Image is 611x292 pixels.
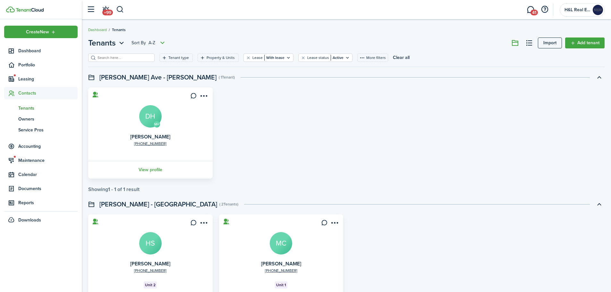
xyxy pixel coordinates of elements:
[6,6,15,13] img: TenantCloud
[4,196,78,209] a: Reports
[88,187,140,192] div: Showing result
[88,27,107,33] a: Dashboard
[4,103,78,113] a: Tenants
[4,26,78,38] button: Open menu
[88,37,126,49] button: Tenants
[270,232,292,254] a: MC
[130,260,170,267] a: [PERSON_NAME]
[88,88,605,192] tenant-list-swimlane-item: Toggle accordion
[199,220,209,228] button: Open menu
[4,45,78,57] a: Dashboard
[276,282,286,288] span: Unit 1
[18,143,78,150] span: Accounting
[99,2,112,18] a: Notifications
[564,8,590,12] span: H&L Real Estate Property Management Company
[594,199,605,210] button: Toggle accordion
[18,90,78,96] span: Contacts
[154,121,160,128] avatar-text: MH
[538,38,562,48] a: Import
[18,62,78,68] span: Portfolio
[18,199,78,206] span: Reports
[524,2,537,18] a: Messaging
[145,282,156,288] span: Unit 2
[134,141,166,146] a: [PHONE_NUMBER]
[18,185,78,192] span: Documents
[26,30,49,34] span: Create New
[108,186,125,193] pagination-page-total: 1 - 1 of 1
[261,260,301,267] a: [PERSON_NAME]
[139,232,162,254] a: HS
[246,55,251,60] button: Clear filter
[112,27,126,33] span: Tenants
[265,268,297,273] a: [PHONE_NUMBER]
[331,55,344,61] filter-tag-value: Active
[134,268,166,273] a: [PHONE_NUMBER]
[594,72,605,83] button: Toggle accordion
[159,54,193,62] filter-tag: Open filter
[130,133,170,140] a: [PERSON_NAME]
[199,93,209,101] button: Open menu
[96,55,152,61] input: Search here...
[168,55,189,61] filter-tag-label: Tenant type
[18,105,78,112] span: Tenants
[219,201,238,207] swimlane-subtitle: ( 2 Tenants )
[593,5,603,15] img: H&L Real Estate Property Management Company
[18,76,78,82] span: Leasing
[85,4,97,16] button: Open sidebar
[357,54,388,62] button: More filters
[264,55,284,61] filter-tag-value: With lease
[99,72,216,82] swimlane-title: [PERSON_NAME] Ave - [PERSON_NAME]
[139,105,162,128] a: DH
[116,4,124,15] button: Search
[219,74,235,80] swimlane-subtitle: ( 1 Tenant )
[252,55,263,61] filter-tag-label: Lease
[198,54,239,62] filter-tag: Open filter
[132,40,149,46] span: Sort by
[4,124,78,135] a: Service Pros
[243,54,293,62] filter-tag: Open filter
[4,113,78,124] a: Owners
[18,171,78,178] span: Calendar
[329,220,339,228] button: Open menu
[530,10,538,15] span: 41
[301,55,306,60] button: Clear filter
[88,37,126,49] button: Open menu
[539,4,550,15] button: Open resource center
[132,39,166,47] button: Sort byA-Z
[87,161,214,179] a: View profile
[565,38,605,48] a: Add tenant
[307,55,329,61] filter-tag-label: Lease status
[298,54,352,62] filter-tag: Open filter
[18,217,41,223] span: Downloads
[18,127,78,133] span: Service Pros
[207,55,235,61] filter-tag-label: Property & Units
[18,157,78,164] span: Maintenance
[393,54,410,62] button: Clear all
[18,47,78,54] span: Dashboard
[99,199,217,209] swimlane-title: [PERSON_NAME] - [GEOGRAPHIC_DATA]
[88,37,116,49] span: Tenants
[102,10,113,15] span: +99
[18,116,78,122] span: Owners
[16,8,44,12] img: TenantCloud
[132,39,166,47] button: Open menu
[149,40,155,46] span: A-Z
